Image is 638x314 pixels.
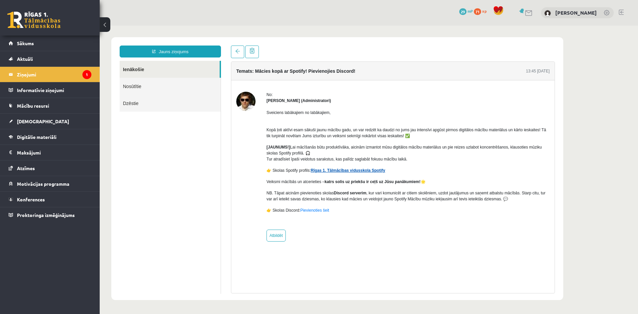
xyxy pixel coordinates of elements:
a: Jauns ziņojums [20,20,121,32]
span: xp [482,8,486,14]
span: Digitālie materiāli [17,134,56,140]
span: 29 [459,8,467,15]
legend: Maksājumi [17,145,91,160]
span: [DEMOGRAPHIC_DATA] [17,118,69,124]
p: 👉 Skolas Spotify profils: [167,142,450,148]
strong: [PERSON_NAME] (Administratori) [167,73,231,77]
a: Konferences [9,192,91,207]
span: Proktoringa izmēģinājums [17,212,75,218]
span: 71 [474,8,481,15]
legend: Ziņojumi [17,67,91,82]
p: Sveiciens labākajiem no labākajiem, [167,84,450,90]
a: Atzīmes [9,160,91,176]
a: Aktuāli [9,51,91,66]
a: Mācību resursi [9,98,91,113]
h4: Temats: Mācies kopā ar Spotify! Pievienojies Discord! [137,43,256,48]
span: Atzīmes [17,165,35,171]
img: Milāna Nāgele [544,10,551,17]
span: Konferences [17,196,45,202]
a: Proktoringa izmēģinājums [9,207,91,223]
a: Sākums [9,36,91,51]
p: Lai mācīšanās būtu produktīvāka, aicinām izmantot mūsu digitālos mācību materiālus un pie reizes ... [167,119,450,137]
div: No: [167,66,450,72]
p: Veiksmi mācībās un atcerieties – 🌟 [167,153,450,159]
a: Rīgas 1. Tālmācības vidusskola Spotify [211,143,285,147]
span: mP [468,8,473,14]
p: Kopā ļoti aktīvi esam sākuši jaunu mācību gadu, un var redzēt ka daudzi no jums jau intensīvi apg... [167,95,450,113]
a: Informatīvie ziņojumi [9,82,91,98]
span: Motivācijas programma [17,181,69,187]
a: Pievienoties šeit [201,182,230,187]
img: Ivo Čapiņš [137,66,156,85]
a: [PERSON_NAME] [555,9,597,16]
a: 71 xp [474,8,490,14]
p: 👉 Skolas Discord: [167,182,450,188]
i: 1 [82,70,91,79]
a: Ienākošie [20,35,120,52]
strong: Discord serverim [234,165,267,170]
p: NB. Tāpat aicinām pievienoties skolas , kur vari komunicēt ar citiem skolēniem, uzdot jautājumus ... [167,164,450,176]
a: [DEMOGRAPHIC_DATA] [9,114,91,129]
legend: Informatīvie ziņojumi [17,82,91,98]
a: Atbildēt [167,204,186,216]
strong: katrs solis uz priekšu ir ceļš uz Jūsu panākumiem! [225,154,321,158]
div: 13:45 [DATE] [426,43,450,49]
a: Dzēstie [20,69,121,86]
a: Digitālie materiāli [9,129,91,145]
a: Maksājumi [9,145,91,160]
a: 29 mP [459,8,473,14]
strong: [JAUNUMS!] [167,119,190,124]
span: Mācību resursi [17,103,49,109]
a: Ziņojumi1 [9,67,91,82]
a: Motivācijas programma [9,176,91,191]
span: Aktuāli [17,56,33,62]
span: Sākums [17,40,34,46]
a: Rīgas 1. Tālmācības vidusskola [7,12,60,28]
a: Nosūtītie [20,52,121,69]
